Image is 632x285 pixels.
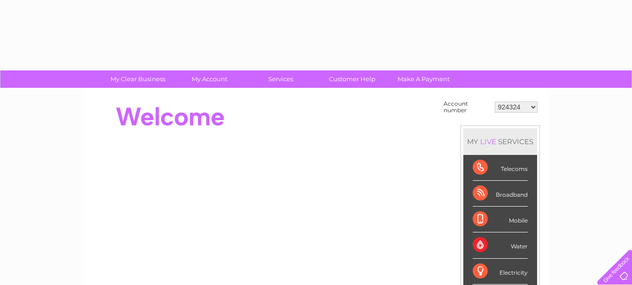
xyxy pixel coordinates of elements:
a: Customer Help [313,70,391,88]
td: Account number [441,98,492,116]
div: Electricity [473,259,528,285]
div: Water [473,232,528,258]
a: My Account [171,70,248,88]
div: Broadband [473,181,528,207]
div: Telecoms [473,155,528,181]
div: LIVE [478,137,498,146]
a: Make A Payment [385,70,462,88]
div: MY SERVICES [463,128,537,155]
a: Services [242,70,320,88]
div: Mobile [473,207,528,232]
a: My Clear Business [99,70,177,88]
